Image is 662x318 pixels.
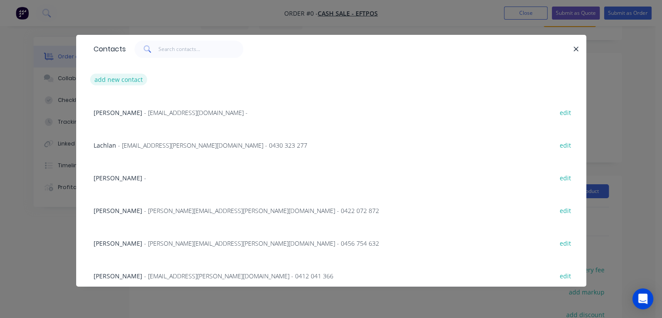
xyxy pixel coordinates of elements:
span: [PERSON_NAME] [94,108,142,117]
div: Contacts [89,35,126,63]
span: - [PERSON_NAME][EMAIL_ADDRESS][PERSON_NAME][DOMAIN_NAME] - 0456 754 632 [144,239,379,247]
span: [PERSON_NAME] [94,239,142,247]
button: edit [555,204,576,216]
div: Open Intercom Messenger [632,288,653,309]
span: [PERSON_NAME] [94,206,142,215]
button: edit [555,172,576,183]
span: [PERSON_NAME] [94,272,142,280]
span: [PERSON_NAME] [94,174,142,182]
span: - [144,174,146,182]
span: - [EMAIL_ADDRESS][PERSON_NAME][DOMAIN_NAME] - 0412 041 366 [144,272,333,280]
span: Lachlan [94,141,116,149]
button: edit [555,270,576,281]
button: add new contact [90,74,148,85]
span: - [PERSON_NAME][EMAIL_ADDRESS][PERSON_NAME][DOMAIN_NAME] - 0422 072 872 [144,206,379,215]
span: - [EMAIL_ADDRESS][PERSON_NAME][DOMAIN_NAME] - 0430 323 277 [118,141,307,149]
button: edit [555,106,576,118]
button: edit [555,237,576,249]
button: edit [555,139,576,151]
input: Search contacts... [158,41,243,58]
span: - [EMAIL_ADDRESS][DOMAIN_NAME] - [144,108,248,117]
